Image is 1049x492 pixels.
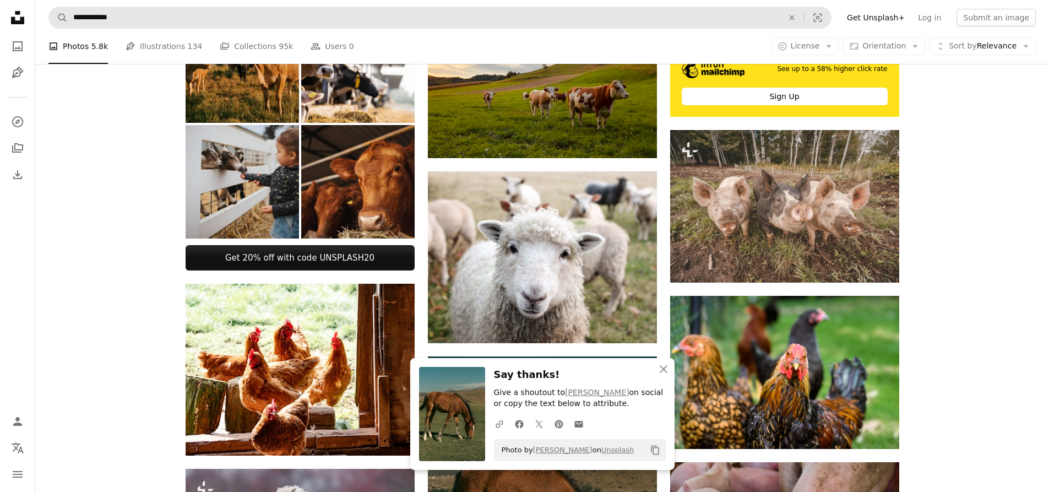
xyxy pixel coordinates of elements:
[601,446,634,454] a: Unsplash
[311,29,354,64] a: Users 0
[279,40,293,52] span: 95k
[126,29,202,64] a: Illustrations 134
[188,40,203,52] span: 134
[186,9,299,123] img: Do you speak moo too?
[186,125,299,239] img: Toddler girl feeds a goat at a petting zoo
[682,88,888,105] div: Sign Up
[7,62,29,84] a: Illustrations
[862,41,906,50] span: Orientation
[549,413,569,435] a: Share on Pinterest
[496,441,634,459] span: Photo by on
[843,37,925,55] button: Orientation
[771,37,839,55] button: License
[301,9,415,123] img: Curious cow looking to the camera at cattle farm.
[349,40,354,52] span: 0
[565,388,629,397] a: [PERSON_NAME]
[682,61,745,78] img: file-1690386555781-336d1949dad1image
[494,367,666,383] h3: Say thanks!
[7,137,29,159] a: Collections
[48,7,831,29] form: Find visuals sitewide
[7,410,29,432] a: Log in / Sign up
[949,41,976,50] span: Sort by
[569,413,589,435] a: Share over email
[7,437,29,459] button: Language
[509,413,529,435] a: Share on Facebook
[49,7,68,28] button: Search Unsplash
[494,387,666,409] p: Give a shoutout to on social or copy the text below to attribute.
[186,245,415,271] a: Get 20% off with code UNSPLASH20
[670,296,899,449] img: selective focus of two brown roosters at daytime
[646,441,665,459] button: Copy to clipboard
[186,364,415,374] a: six brown hens beside wall during daytime
[7,7,29,31] a: Home — Unsplash
[7,111,29,133] a: Explore
[670,367,899,377] a: selective focus of two brown roosters at daytime
[911,9,948,26] a: Log in
[220,29,293,64] a: Collections 95k
[186,284,415,456] img: six brown hens beside wall during daytime
[670,201,899,211] a: three pigs standing next to each other in a field
[7,164,29,186] a: Download History
[301,125,415,239] img: Cows Enjoying Their Meal
[949,41,1017,52] span: Relevance
[930,37,1036,55] button: Sort byRelevance
[780,7,804,28] button: Clear
[533,446,593,454] a: [PERSON_NAME]
[529,413,549,435] a: Share on Twitter
[777,64,887,74] span: See up to a 58% higher click rate
[805,7,831,28] button: Visual search
[428,252,657,262] a: white sheep on green grass during daytime
[670,130,899,283] img: three pigs standing next to each other in a field
[428,67,657,77] a: herd of cattle standing near house
[428,171,657,343] img: white sheep on green grass during daytime
[840,9,911,26] a: Get Unsplash+
[956,9,1036,26] button: Submit an image
[7,35,29,57] a: Photos
[791,41,820,50] span: License
[7,463,29,485] button: Menu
